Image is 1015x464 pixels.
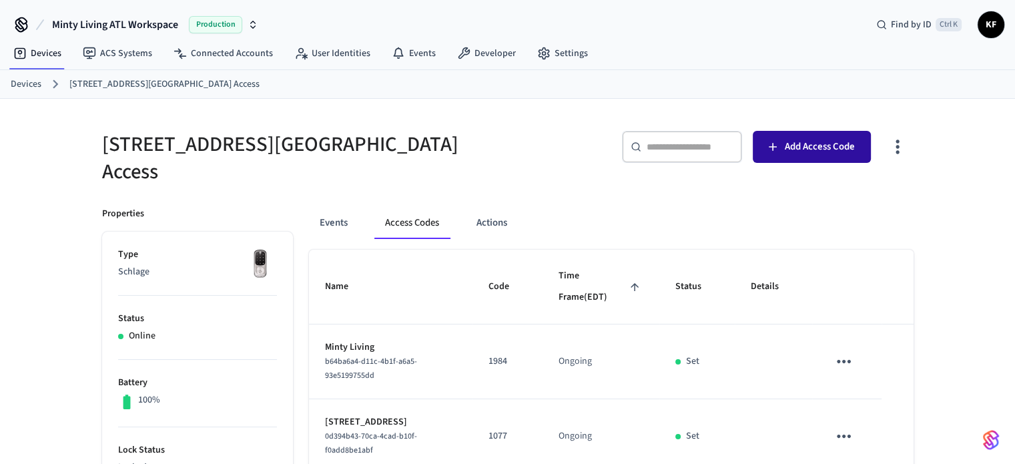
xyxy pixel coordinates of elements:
[72,41,163,65] a: ACS Systems
[753,131,871,163] button: Add Access Code
[325,431,417,456] span: 0d394b43-70ca-4cad-b10f-f0add8be1abf
[466,207,518,239] button: Actions
[686,355,699,369] p: Set
[488,276,527,297] span: Code
[102,131,500,186] h5: [STREET_ADDRESS][GEOGRAPHIC_DATA] Access
[69,77,260,91] a: [STREET_ADDRESS][GEOGRAPHIC_DATA] Access
[543,324,659,399] td: Ongoing
[118,265,277,279] p: Schlage
[866,13,972,37] div: Find by IDCtrl K
[381,41,446,65] a: Events
[52,17,178,33] span: Minty Living ATL Workspace
[118,443,277,457] p: Lock Status
[309,207,358,239] button: Events
[891,18,932,31] span: Find by ID
[325,415,456,429] p: [STREET_ADDRESS]
[244,248,277,281] img: Yale Assure Touchscreen Wifi Smart Lock, Satin Nickel, Front
[309,207,914,239] div: ant example
[325,340,456,355] p: Minty Living
[325,356,417,381] span: b64ba6a4-d11c-4b1f-a6a5-93e5199755dd
[751,276,796,297] span: Details
[488,429,527,443] p: 1077
[527,41,599,65] a: Settings
[675,276,719,297] span: Status
[129,329,155,343] p: Online
[11,77,41,91] a: Devices
[3,41,72,65] a: Devices
[559,266,643,308] span: Time Frame(EDT)
[163,41,284,65] a: Connected Accounts
[785,138,855,156] span: Add Access Code
[686,429,699,443] p: Set
[102,207,144,221] p: Properties
[446,41,527,65] a: Developer
[189,16,242,33] span: Production
[118,312,277,326] p: Status
[978,11,1004,38] button: KF
[979,13,1003,37] span: KF
[118,376,277,390] p: Battery
[488,355,527,369] p: 1984
[374,207,450,239] button: Access Codes
[118,248,277,262] p: Type
[936,18,962,31] span: Ctrl K
[284,41,381,65] a: User Identities
[983,429,999,451] img: SeamLogoGradient.69752ec5.svg
[138,393,160,407] p: 100%
[325,276,366,297] span: Name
